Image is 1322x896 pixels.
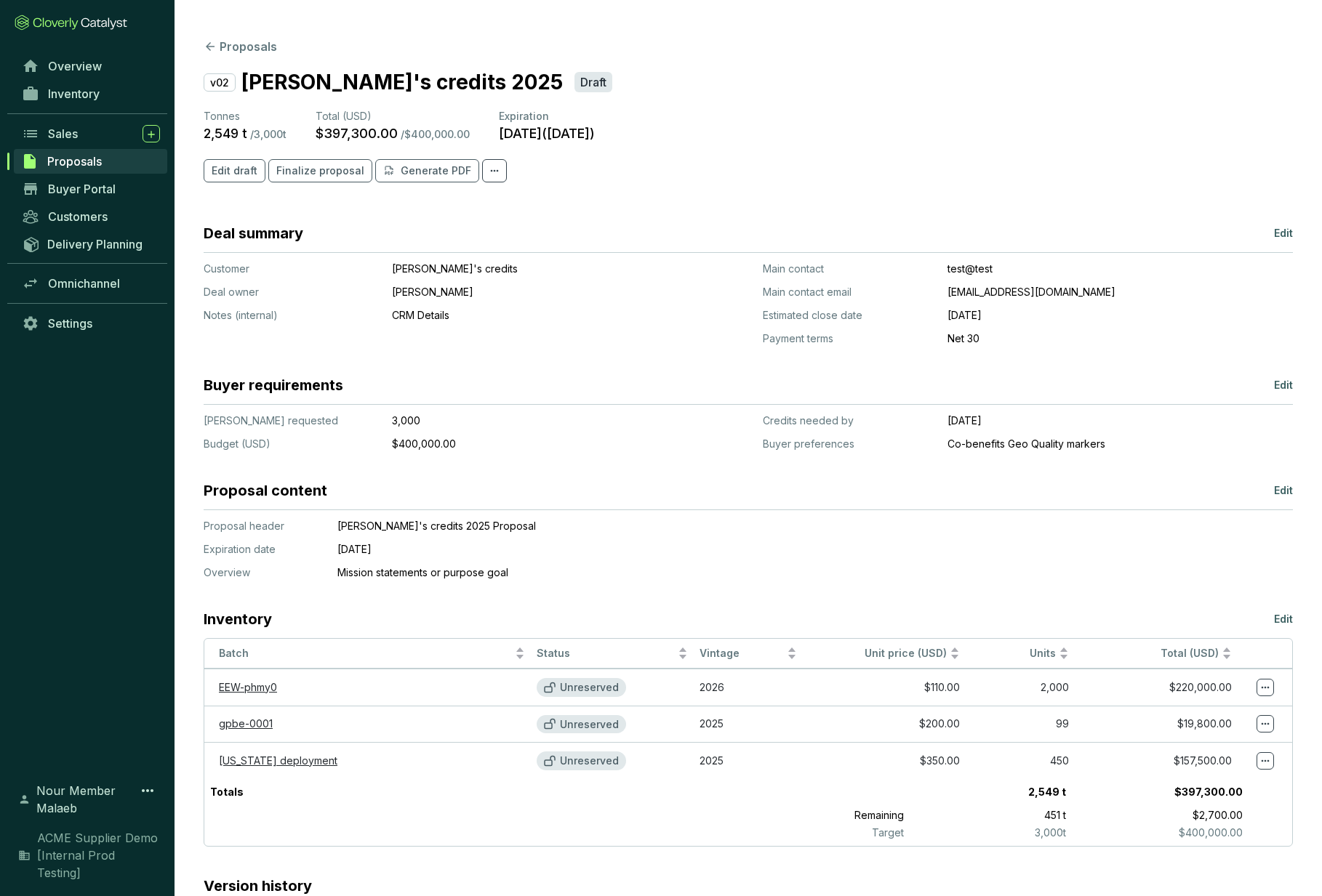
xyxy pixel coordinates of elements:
[694,706,803,743] td: 2025
[948,413,1293,428] p: [DATE]
[316,125,398,142] p: $397,300.00
[204,480,327,501] h3: Proposal content
[47,154,102,169] span: Proposals
[537,647,675,661] span: Status
[48,59,102,73] span: Overview
[276,164,364,178] span: Finalize proposal
[531,639,694,669] th: Status
[948,285,1293,299] p: [EMAIL_ADDRESS][DOMAIN_NAME]
[204,223,303,243] h3: Deal summary
[204,565,320,580] p: Overview
[36,782,139,817] span: Nour Member Malaeb
[48,86,100,101] span: Inventory
[15,177,167,201] a: Buyer Portal
[1161,647,1219,659] span: Total (USD)
[375,159,479,182] button: Generate PDF
[204,159,265,182] button: Edit draft
[763,308,936,323] p: Estimated close date
[219,647,512,661] span: Batch
[250,128,287,141] p: / 3,000 t
[948,308,1293,323] p: [DATE]
[48,316,92,331] span: Settings
[204,609,272,629] h3: Inventory
[580,75,606,90] p: Draft
[803,742,966,779] td: $350.00
[694,639,803,669] th: Vintage
[48,276,120,291] span: Omnichannel
[948,262,1293,276] p: test@test
[1274,226,1293,241] p: Edit
[763,437,936,451] p: Buyer preferences
[47,237,143,251] span: Delivery Planning
[392,285,657,299] p: [PERSON_NAME]
[204,542,320,557] p: Expiration date
[803,669,966,706] td: $110.00
[560,718,619,731] p: Unreserved
[1075,669,1238,706] td: $220,000.00
[219,717,273,730] a: gpbe-0001
[763,413,936,428] p: Credits needed by
[779,826,910,840] p: Target
[560,681,619,694] p: Unreserved
[956,826,1072,840] p: 3,000 t
[1274,483,1293,498] p: Edit
[972,647,1056,661] span: Units
[499,109,595,124] p: Expiration
[948,331,1293,346] p: Net 30
[204,125,247,142] p: 2,549 t
[401,164,471,178] p: Generate PDF
[204,519,320,533] p: Proposal header
[392,262,657,276] p: [PERSON_NAME]'s credits
[316,110,372,122] span: Total (USD)
[966,742,1075,779] td: 450
[1274,378,1293,392] p: Edit
[763,285,936,299] p: Main contact email
[392,413,657,428] p: 3,000
[694,742,803,779] td: 2025
[204,639,531,669] th: Batch
[865,647,947,659] span: Unit price (USD)
[1274,612,1293,626] p: Edit
[15,81,167,106] a: Inventory
[966,669,1075,706] td: 2,000
[212,164,257,178] span: Edit draft
[499,125,595,142] p: [DATE] ( [DATE] )
[48,182,116,196] span: Buyer Portal
[560,754,619,767] p: Unreserved
[219,681,277,693] a: EEW-phmy0
[803,706,966,743] td: $200.00
[392,437,657,451] p: $400,000.00
[15,204,167,229] a: Customers
[15,121,167,146] a: Sales
[14,149,167,174] a: Proposals
[1118,779,1249,805] p: $397,300.00
[392,308,657,323] p: CRM Details
[268,159,372,182] button: Finalize proposal
[219,754,337,767] a: [US_STATE] deployment
[204,413,380,428] p: [PERSON_NAME] requested
[763,262,936,276] p: Main contact
[1118,826,1249,840] p: $400,000.00
[48,209,108,224] span: Customers
[700,647,784,661] span: Vintage
[1075,742,1238,779] td: $157,500.00
[204,262,380,276] p: Customer
[401,128,470,141] p: / $400,000.00
[956,779,1072,805] p: 2,549 t
[204,109,287,124] p: Tonnes
[204,375,343,395] h3: Buyer requirements
[763,331,936,346] p: Payment terms
[337,565,1155,580] p: Mission statements or purpose goal
[204,73,236,92] p: v02
[1118,805,1249,826] p: $2,700.00
[204,437,271,450] span: Budget (USD)
[15,271,167,296] a: Omnichannel
[15,232,167,256] a: Delivery Planning
[15,54,167,78] a: Overview
[204,38,277,55] button: Proposals
[779,805,910,826] p: Remaining
[956,805,1072,826] p: 451 t
[241,67,563,97] p: [PERSON_NAME]'s credits 2025
[1075,706,1238,743] td: $19,800.00
[337,519,1155,533] p: [PERSON_NAME]'s credits 2025 Proposal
